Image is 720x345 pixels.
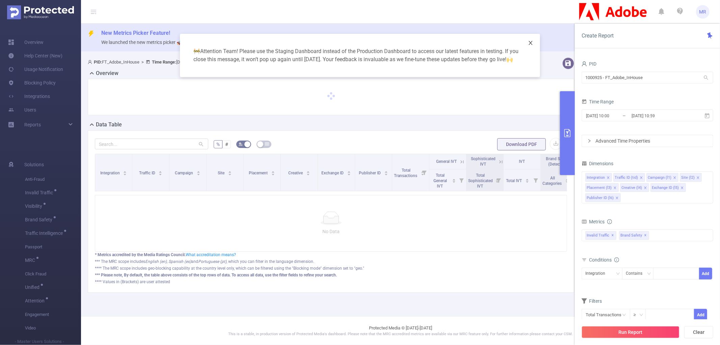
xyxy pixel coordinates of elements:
[696,176,700,180] i: icon: close
[585,268,610,279] div: Integration
[619,231,649,240] span: Brand Safety
[673,176,676,180] i: icon: close
[681,173,695,182] div: Site (l2)
[188,42,532,69] div: Attention Team! Please use the Staging Dashboard instead of the Production Dashboard to access ou...
[585,231,616,240] span: Invalid Traffic
[585,183,619,192] li: Placement (l3)
[652,183,679,192] div: Exchange ID (l5)
[644,231,647,240] span: ✕
[582,99,614,104] span: Time Range
[634,309,641,320] div: ≥
[644,186,647,190] i: icon: close
[621,183,642,192] div: Creative (l4)
[684,326,713,338] button: Clear
[639,313,643,318] i: icon: down
[587,139,591,143] i: icon: right
[626,268,647,279] div: Contains
[612,231,614,240] span: ✕
[613,186,617,190] i: icon: close
[615,173,638,182] div: Traffic ID (tid)
[620,183,649,192] li: Creative (l4)
[528,40,533,46] i: icon: close
[607,176,610,180] i: icon: close
[193,48,200,54] span: warning
[582,61,596,67] span: PID
[587,183,612,192] div: Placement (l3)
[680,173,702,182] li: Site (l2)
[585,111,640,120] input: Start date
[646,173,678,182] li: Campaign (l1)
[582,219,605,224] span: Metrics
[631,111,686,120] input: End date
[589,257,619,263] span: Conditions
[615,196,619,200] i: icon: close
[506,56,513,63] span: highfive
[582,161,613,166] span: Dimensions
[582,135,713,147] div: icon: rightAdvanced Time Properties
[648,173,671,182] div: Campaign (l1)
[647,272,651,276] i: icon: down
[699,268,712,279] button: Add
[614,257,619,262] i: icon: info-circle
[640,176,643,180] i: icon: close
[582,326,679,338] button: Run Report
[582,298,602,304] span: Filters
[582,61,587,67] i: icon: user
[521,34,540,53] button: Close
[582,32,614,39] span: Create Report
[613,173,645,182] li: Traffic ID (tid)
[585,193,621,202] li: Publisher ID (l6)
[694,309,707,321] button: Add
[587,173,605,182] div: Integration
[681,186,684,190] i: icon: close
[607,219,612,224] i: icon: info-circle
[585,173,612,182] li: Integration
[650,183,686,192] li: Exchange ID (l5)
[587,194,614,202] div: Publisher ID (l6)
[616,272,620,276] i: icon: down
